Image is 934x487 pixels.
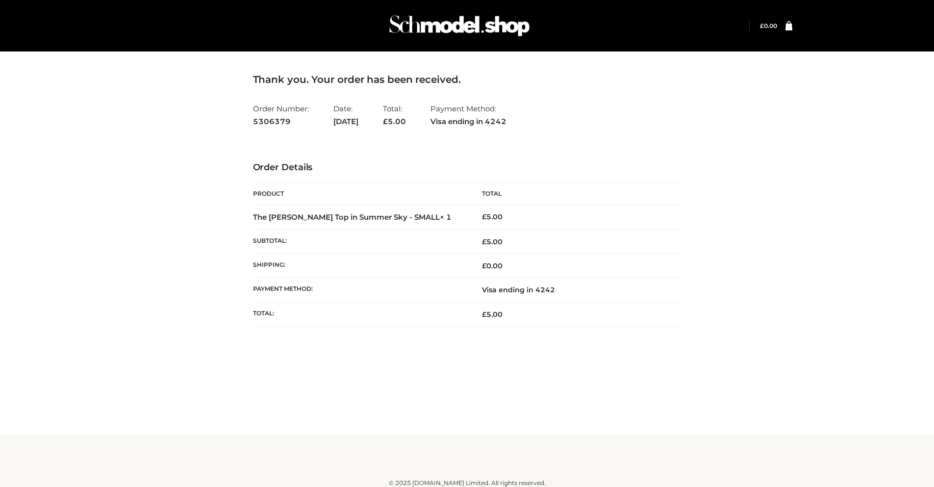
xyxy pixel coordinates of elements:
[253,278,467,302] th: Payment method:
[253,183,467,205] th: Product
[333,100,358,130] li: Date:
[253,230,467,254] th: Subtotal:
[482,212,503,221] bdi: 5.00
[430,115,506,128] strong: Visa ending in 4242
[253,115,309,128] strong: 5306379
[253,212,452,222] strong: The [PERSON_NAME] Top in Summer Sky - SMALL
[253,100,309,130] li: Order Number:
[386,6,533,45] img: Schmodel Admin 964
[482,261,503,270] bdi: 0.00
[482,237,486,246] span: £
[333,115,358,128] strong: [DATE]
[482,310,503,319] span: 5.00
[760,22,764,29] span: £
[253,254,467,278] th: Shipping:
[760,22,777,29] bdi: 0.00
[467,278,682,302] td: Visa ending in 4242
[467,183,682,205] th: Total
[383,117,406,126] span: 5.00
[430,100,506,130] li: Payment Method:
[383,117,388,126] span: £
[383,100,406,130] li: Total:
[760,22,777,29] a: £0.00
[253,74,682,85] h3: Thank you. Your order has been received.
[440,212,452,222] strong: × 1
[482,212,486,221] span: £
[253,302,467,326] th: Total:
[482,310,486,319] span: £
[482,261,486,270] span: £
[253,162,682,173] h3: Order Details
[482,237,503,246] span: 5.00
